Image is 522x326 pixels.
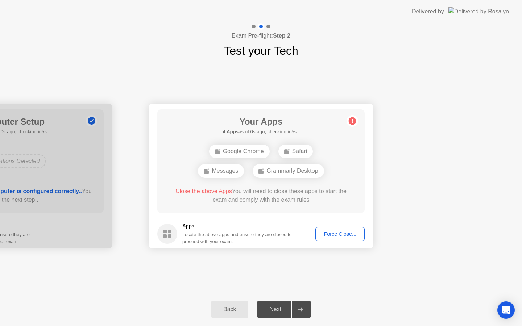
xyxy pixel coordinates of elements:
[315,227,365,241] button: Force Close...
[223,128,299,135] h5: as of 0s ago, checking in5s..
[232,32,290,40] h4: Exam Pre-flight:
[175,188,232,194] span: Close the above Apps
[213,306,246,313] div: Back
[209,145,270,158] div: Google Chrome
[318,231,362,237] div: Force Close...
[412,7,444,16] div: Delivered by
[182,222,292,230] h5: Apps
[273,33,290,39] b: Step 2
[497,301,515,319] div: Open Intercom Messenger
[211,301,248,318] button: Back
[168,187,355,204] div: You will need to close these apps to start the exam and comply with the exam rules
[223,115,299,128] h1: Your Apps
[223,129,239,134] b: 4 Apps
[224,42,298,59] h1: Test your Tech
[448,7,509,16] img: Delivered by Rosalyn
[257,301,311,318] button: Next
[253,164,324,178] div: Grammarly Desktop
[182,231,292,245] div: Locate the above apps and ensure they are closed to proceed with your exam.
[259,306,291,313] div: Next
[198,164,244,178] div: Messages
[278,145,313,158] div: Safari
